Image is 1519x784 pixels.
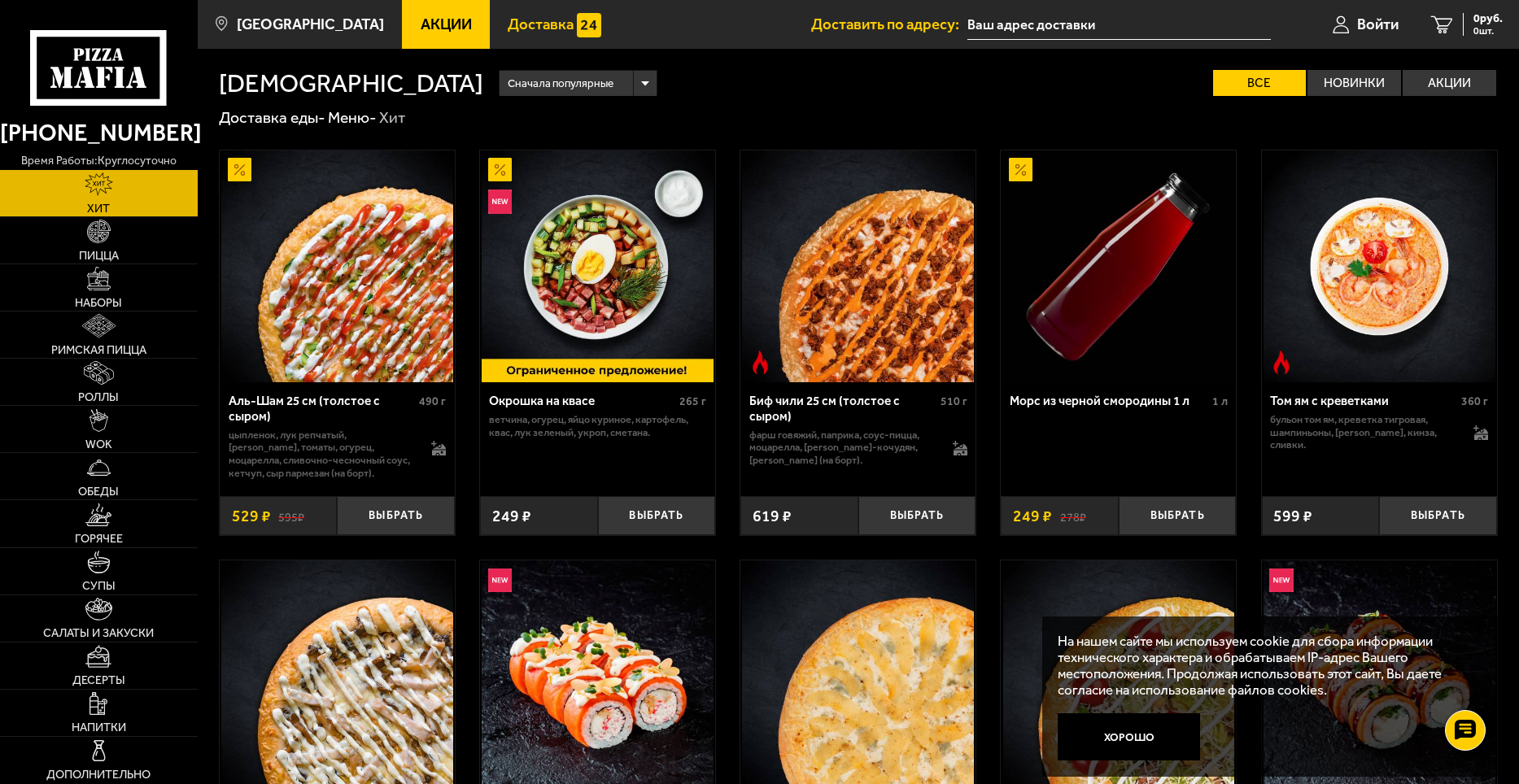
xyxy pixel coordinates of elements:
button: Выбрать [1379,496,1497,535]
span: Пицца [79,250,119,261]
s: 595 ₽ [278,508,304,524]
a: Доставка еды- [219,108,325,127]
span: Супы [82,580,116,591]
img: Том ям с креветками [1264,150,1495,382]
label: Акции [1403,70,1496,96]
span: 490 г [419,394,446,408]
img: Акционный [228,158,251,181]
span: Роллы [78,391,119,403]
span: Горячее [75,533,123,544]
p: На нашем сайте мы используем cookie для сбора информации технического характера и обрабатываем IP... [1058,633,1472,699]
span: Дополнительно [46,769,151,780]
span: Доставить по адресу: [811,17,967,33]
div: Биф чили 25 см (толстое с сыром) [749,394,936,424]
img: Новинка [1269,568,1293,592]
h1: [DEMOGRAPHIC_DATA] [219,71,483,96]
div: Морс из черной смородины 1 л [1010,394,1208,409]
img: Аль-Шам 25 см (толстое с сыром) [221,150,453,382]
button: Выбрать [1119,496,1237,535]
span: Обеды [78,486,119,497]
img: Окрошка на квасе [482,150,714,382]
span: Салаты и закуски [43,627,154,638]
span: [GEOGRAPHIC_DATA] [237,17,384,33]
a: Острое блюдоБиф чили 25 см (толстое с сыром) [740,150,976,382]
span: 619 ₽ [753,508,792,524]
span: 599 ₽ [1273,508,1312,524]
button: Выбрать [858,496,976,535]
span: WOK [85,438,112,450]
p: цыпленок, лук репчатый, [PERSON_NAME], томаты, огурец, моцарелла, сливочно-чесночный соус, кетчуп... [229,429,416,479]
a: АкционныйАль-Шам 25 см (толстое с сыром) [220,150,455,382]
label: Новинки [1307,70,1401,96]
span: Войти [1357,17,1399,33]
a: АкционныйМорс из черной смородины 1 л [1001,150,1236,382]
div: Окрошка на квасе [489,394,676,409]
p: ветчина, огурец, яйцо куриное, картофель, квас, лук зеленый, укроп, сметана. [489,413,707,438]
div: Хит [379,107,405,128]
span: 1 л [1212,394,1228,408]
a: Меню- [328,108,377,127]
button: Выбрать [598,496,716,535]
s: 278 ₽ [1060,508,1086,524]
span: 0 руб. [1473,13,1503,24]
button: Выбрать [337,496,455,535]
span: 249 ₽ [492,508,531,524]
span: Напитки [72,721,126,733]
span: Наборы [75,297,122,308]
span: 529 ₽ [232,508,271,524]
img: Острое блюдо [749,351,772,374]
p: бульон том ям, креветка тигровая, шампиньоны, [PERSON_NAME], кинза, сливки. [1270,413,1457,451]
a: Острое блюдоТом ям с креветками [1262,150,1497,382]
span: Хит [87,203,110,214]
p: фарш говяжий, паприка, соус-пицца, моцарелла, [PERSON_NAME]-кочудян, [PERSON_NAME] (на борт). [749,429,936,467]
span: Доставка [508,17,574,33]
img: Новинка [488,189,512,213]
div: Том ям с креветками [1270,394,1457,409]
img: Акционный [488,158,512,181]
button: Хорошо [1058,713,1200,760]
span: Акции [421,17,472,33]
span: 360 г [1461,394,1488,408]
img: Акционный [1009,158,1032,181]
label: Все [1213,70,1307,96]
div: Аль-Шам 25 см (толстое с сыром) [229,394,416,424]
img: Биф чили 25 см (толстое с сыром) [742,150,974,382]
input: Ваш адрес доставки [967,10,1271,40]
img: Острое блюдо [1269,351,1293,374]
span: 249 ₽ [1013,508,1052,524]
img: Морс из черной смородины 1 л [1003,150,1235,382]
span: 0 шт. [1473,26,1503,36]
img: Новинка [488,568,512,592]
span: Сначала популярные [508,68,613,98]
span: Римская пицца [51,344,146,355]
span: 265 г [679,394,706,408]
span: Десерты [72,674,125,686]
img: 15daf4d41897b9f0e9f617042186c801.svg [577,13,600,37]
a: АкционныйНовинкаОкрошка на квасе [480,150,715,382]
span: 510 г [941,394,967,408]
